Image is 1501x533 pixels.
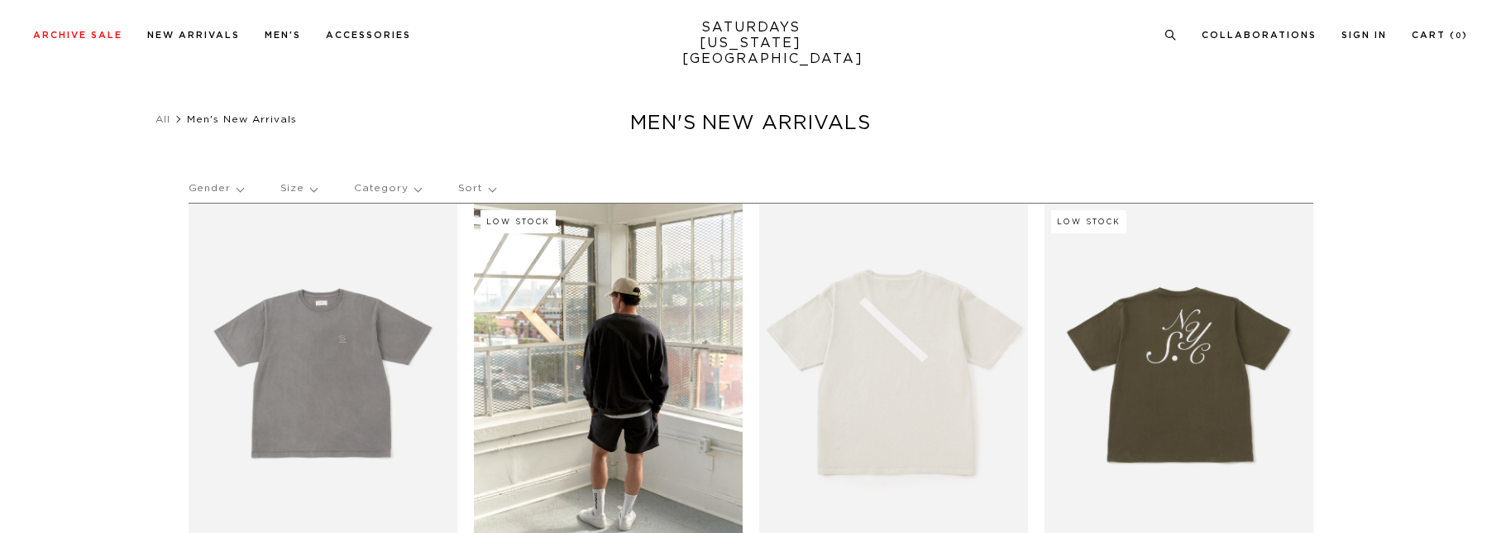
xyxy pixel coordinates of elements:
a: Cart (0) [1412,31,1468,40]
p: Gender [189,170,243,208]
span: Men's New Arrivals [187,114,297,124]
a: Sign In [1341,31,1387,40]
p: Size [280,170,317,208]
p: Sort [458,170,495,208]
a: Men's [265,31,301,40]
div: Low Stock [1051,210,1126,233]
a: Collaborations [1202,31,1317,40]
a: Archive Sale [33,31,122,40]
a: All [155,114,170,124]
p: Category [354,170,421,208]
a: Accessories [326,31,411,40]
div: Low Stock [480,210,556,233]
a: New Arrivals [147,31,240,40]
small: 0 [1456,32,1462,40]
a: SATURDAYS[US_STATE][GEOGRAPHIC_DATA] [682,20,819,67]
